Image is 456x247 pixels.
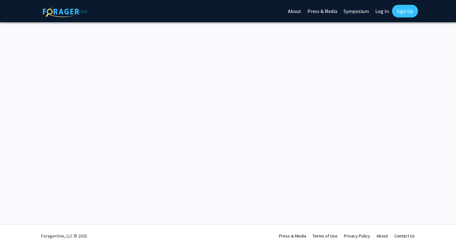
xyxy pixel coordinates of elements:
a: Privacy Policy [344,233,370,239]
a: Contact Us [394,233,415,239]
a: Press & Media [279,233,306,239]
a: Sign Up [392,5,418,17]
div: ForagerOne, LLC © 2025 [41,225,87,247]
a: Terms of Use [313,233,338,239]
a: About [377,233,388,239]
img: ForagerOne Logo [43,6,87,17]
